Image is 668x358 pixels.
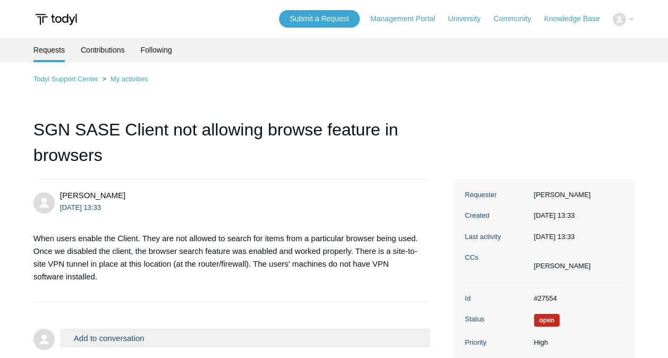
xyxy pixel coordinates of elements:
dd: High [529,337,624,348]
li: Todyl Support Center [33,75,100,83]
dt: CCs [465,252,529,263]
li: My activities [100,75,148,83]
img: Todyl Support Center Help Center home page [33,10,79,29]
a: My activities [111,75,148,83]
p: When users enable the Client. They are not allowed to search for items from a particular browser ... [33,232,420,283]
h1: SGN SASE Client not allowing browse feature in browsers [33,117,430,179]
dt: Priority [465,337,529,348]
a: University [448,13,491,24]
time: 2025-08-20T13:33:25+00:00 [534,233,575,241]
button: Add to conversation [60,329,430,347]
dd: #27554 [529,293,624,304]
time: 2025-08-20T13:33:25Z [60,203,101,211]
dd: [PERSON_NAME] [529,190,624,200]
dt: Id [465,293,529,304]
li: Jeremy Hargis [534,261,591,271]
dt: Last activity [465,232,529,242]
a: Following [141,38,172,62]
a: Submit a Request [279,10,359,28]
span: We are working on a response for you [534,314,560,327]
a: Knowledge Base [544,13,611,24]
a: Todyl Support Center [33,75,98,83]
time: 2025-08-20T13:33:25+00:00 [534,211,575,219]
a: Community [494,13,542,24]
a: Contributions [81,38,125,62]
dt: Created [465,210,529,221]
dt: Status [465,314,529,325]
span: Quentin Merricks [60,191,125,200]
a: Management Portal [370,13,446,24]
dt: Requester [465,190,529,200]
li: Requests [33,38,65,62]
